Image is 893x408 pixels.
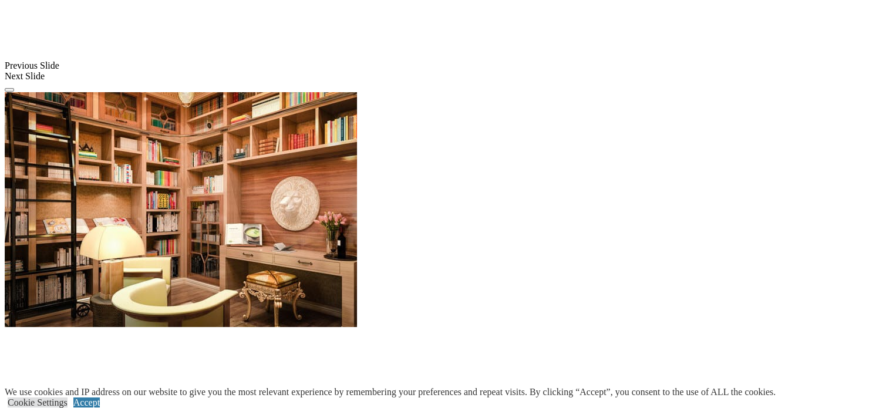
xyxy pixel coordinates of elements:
div: We use cookies and IP address on our website to give you the most relevant experience by remember... [5,387,776,397]
img: Banner for mobile view [5,92,357,327]
div: Previous Slide [5,60,888,71]
a: Accept [73,397,100,407]
button: Click here to pause slide show [5,88,14,92]
a: Cookie Settings [8,397,68,407]
div: Next Slide [5,71,888,82]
